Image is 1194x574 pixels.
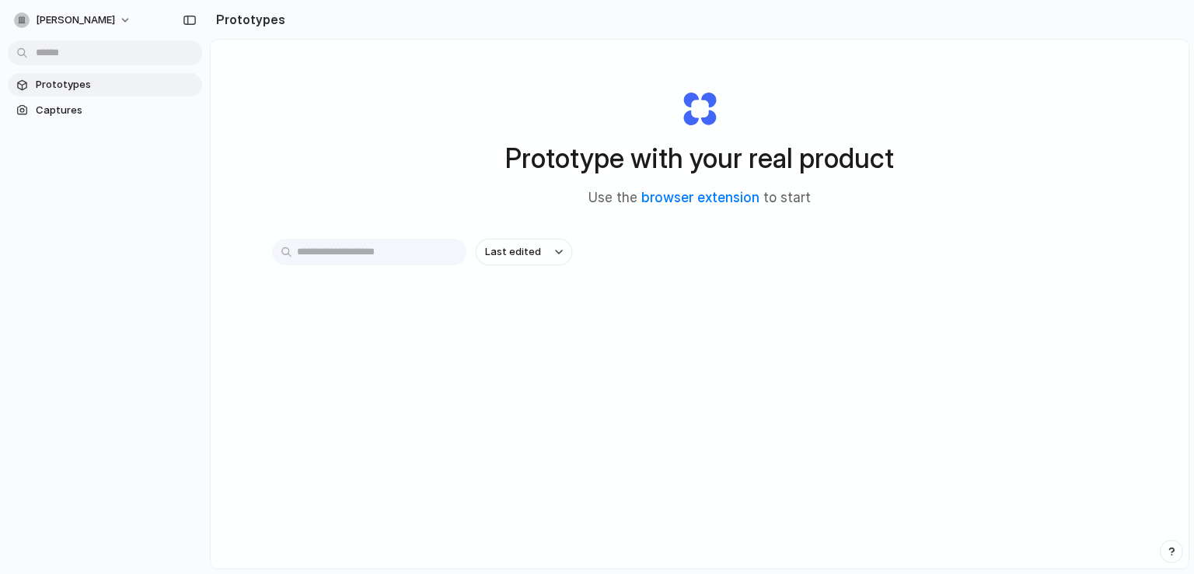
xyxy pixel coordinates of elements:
[36,103,196,118] span: Captures
[36,12,115,28] span: [PERSON_NAME]
[8,8,139,33] button: [PERSON_NAME]
[8,99,202,122] a: Captures
[476,239,572,265] button: Last edited
[641,190,759,205] a: browser extension
[8,73,202,96] a: Prototypes
[210,10,285,29] h2: Prototypes
[505,138,894,179] h1: Prototype with your real product
[485,244,541,260] span: Last edited
[588,188,811,208] span: Use the to start
[36,77,196,93] span: Prototypes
